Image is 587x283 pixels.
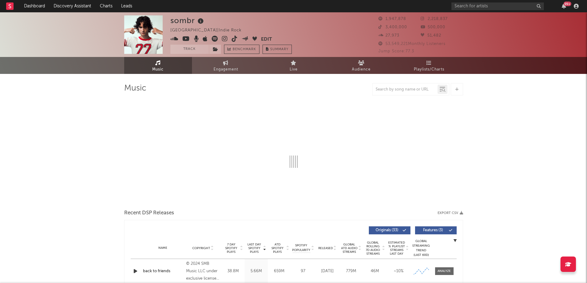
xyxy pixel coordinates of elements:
[269,243,286,254] span: ATD Spotify Plays
[341,268,361,274] div: 779M
[562,4,566,9] button: 99+
[246,243,263,254] span: Last Day Spotify Plays
[317,268,338,274] div: [DATE]
[233,46,256,53] span: Benchmark
[269,268,289,274] div: 659M
[246,268,266,274] div: 5.66M
[290,66,298,73] span: Live
[421,34,441,38] span: 51,482
[143,268,183,274] a: back to friends
[270,48,288,51] span: Summary
[365,241,381,256] span: Global Rolling 7D Audio Streams
[415,226,457,234] button: Features(3)
[373,87,438,92] input: Search by song name or URL
[378,17,406,21] span: 1,947,878
[260,57,328,74] a: Live
[170,45,209,54] button: Track
[414,66,444,73] span: Playlists/Charts
[292,268,314,274] div: 97
[223,243,239,254] span: 7 Day Spotify Plays
[412,239,430,257] div: Global Streaming Trend (Last 60D)
[170,15,205,26] div: sombr
[373,228,401,232] span: Originals ( 33 )
[341,243,358,254] span: Global ATD Audio Streams
[388,241,405,256] span: Estimated % Playlist Streams Last Day
[192,246,210,250] span: Copyright
[170,27,249,34] div: [GEOGRAPHIC_DATA] | Indie Rock
[395,57,463,74] a: Playlists/Charts
[365,268,385,274] div: 46M
[124,209,174,217] span: Recent DSP Releases
[263,45,292,54] button: Summary
[564,2,571,6] div: 99 +
[419,228,447,232] span: Features ( 3 )
[152,66,164,73] span: Music
[292,243,310,253] span: Spotify Popularity
[328,57,395,74] a: Audience
[124,57,192,74] a: Music
[192,57,260,74] a: Engagement
[186,260,220,282] div: © 2024 SMB Music LLC under exclusive license to Warner Records Inc.
[378,49,414,53] span: Jump Score: 77.3
[378,42,446,46] span: 53,549,221 Monthly Listeners
[214,66,238,73] span: Engagement
[438,211,463,215] button: Export CSV
[143,246,183,250] div: Name
[223,268,243,274] div: 38.8M
[421,17,448,21] span: 2,218,837
[451,2,544,10] input: Search for artists
[318,246,333,250] span: Released
[369,226,410,234] button: Originals(33)
[224,45,259,54] a: Benchmark
[378,34,399,38] span: 27,973
[378,25,407,29] span: 3,400,000
[261,36,272,43] button: Edit
[352,66,371,73] span: Audience
[388,268,409,274] div: ~ 10 %
[421,25,445,29] span: 500,000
